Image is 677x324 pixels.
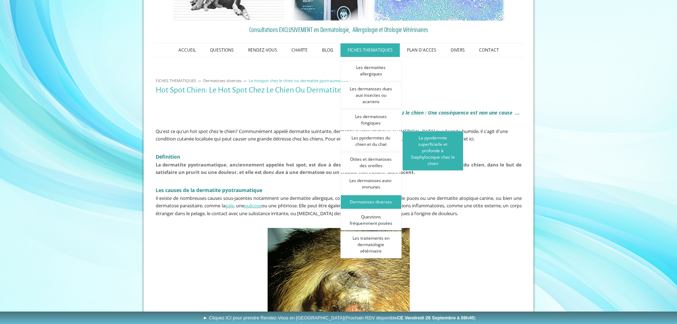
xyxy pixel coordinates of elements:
a: BLOG [315,43,340,57]
span: La dermatite pyotraumatique, anciennement appelée hot spot, est due à des lésions occasionnées pa... [156,161,522,176]
span: Dermatoses diverses [203,78,242,83]
b: CE Vendredi 26 Septembre à 08h40 [397,315,474,320]
a: FICHES THEMATIQUES [340,43,400,57]
span: FICHES THEMATIQUES [156,78,196,83]
a: Otites et dermatoses des oreilles [340,152,402,173]
span: Qu'est ce qu'un hot spot chez le chien? Communément appelé dermatite suintante, dermatite pyotrau... [156,128,508,142]
a: Les dermatoses fongiques [340,110,402,130]
a: Le hotspot chez le chien ou dermatite pyotraumatique [247,78,351,83]
span: ► Cliquez ICI pour prendre Rendez-Vous en [GEOGRAPHIC_DATA] [203,315,475,320]
span: Le hot spot chez le chien : Une conséquence est non une cause ... [366,109,520,116]
a: gale [225,202,234,209]
a: RENDEZ-VOUS [241,43,284,57]
span: Le hotspot chez le chien ou dermatite pyotraumatique [249,78,350,83]
a: Les dermatoses auto-immunes [340,174,402,194]
span: Les causes de la dermatite pyotraumatique [156,187,262,193]
a: ACCUEIL [171,43,203,57]
a: Consultations EXCLUSIVEMENT en Dermatologie, Allergologie et Otologie Vétérinaires [156,24,522,35]
h1: Hot Spot Chien: Le Hot Spot Chez Le Chien Ou Dermatite Pyotraumatique [156,86,522,95]
a: PLAN D'ACCES [400,43,444,57]
a: Les pyodermites du chien et du chat [340,131,402,152]
a: Questions fréquemment posées [340,210,402,230]
a: FICHES THEMATIQUES [154,78,198,83]
a: QUESTIONS [203,43,241,57]
a: pulicose [244,202,262,209]
a: Dermatoses diverses [202,78,243,83]
a: CHARTE [284,43,315,57]
a: Les dermatoses dues aux insectes ou acariens [340,82,402,109]
span: (Prochain RDV disponible ) [344,315,475,320]
a: DIVERS [444,43,472,57]
strong: Définition [156,153,180,160]
a: Les traitements en dermatologie vétérinaire [340,231,402,258]
a: CONTACT [472,43,506,57]
span: Il existe de nombreuses causes sous-jacentes notamment une dermatite allergique, comme une allerg... [156,195,522,217]
a: La pyodermite superficielle et profonde à Staphylocoque chez le chien [402,131,463,171]
a: Les dermatites allergiques [340,60,402,81]
a: Dermatoses diverses [340,195,402,209]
